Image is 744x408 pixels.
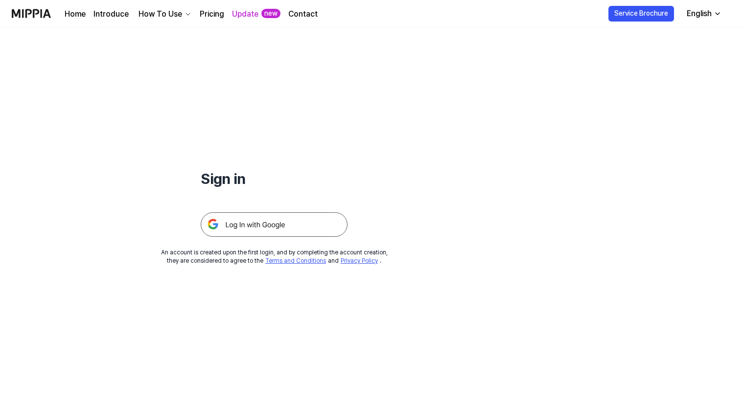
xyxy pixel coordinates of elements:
a: Terms and Conditions [265,257,326,264]
div: new [261,9,280,19]
div: An account is created upon the first login, and by completing the account creation, they are cons... [161,249,388,265]
a: Update [232,8,258,20]
h1: Sign in [201,168,348,189]
button: Service Brochure [608,6,674,22]
a: Introduce [93,8,129,20]
a: Home [65,8,86,20]
div: English [685,8,714,20]
button: English [679,4,727,23]
div: How To Use [137,8,184,20]
button: How To Use [137,8,192,20]
a: Privacy Policy [341,257,378,264]
a: Contact [288,8,318,20]
a: Pricing [200,8,224,20]
img: 구글 로그인 버튼 [201,212,348,237]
